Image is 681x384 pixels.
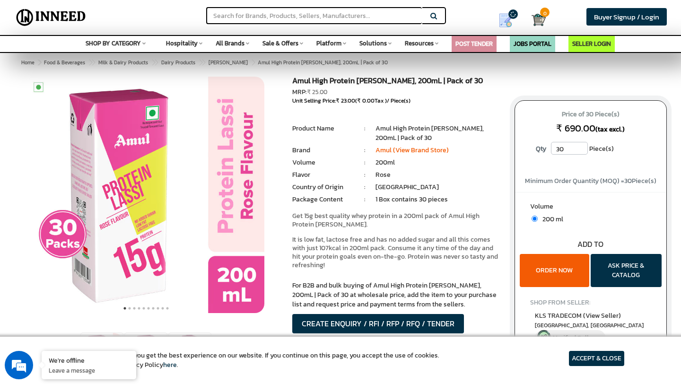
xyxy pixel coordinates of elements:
img: Amul High Protein Rose Lassi, 200mL [125,333,167,375]
span: Amul High Protein [PERSON_NAME], 200mL | Pack of 30 [42,59,388,66]
span: Platform [316,39,341,48]
span: > [38,59,41,66]
li: : [355,183,375,192]
span: > [251,57,256,68]
div: We're offline [49,356,129,365]
span: > [151,57,156,68]
img: Cart [532,13,546,27]
button: 1 [122,304,127,313]
a: JOBS PORTAL [514,39,551,48]
button: 3 [132,304,137,313]
button: ASK PRICE & CATALOG [591,254,662,287]
span: Sale & Offers [262,39,298,48]
span: > [88,57,93,68]
img: Inneed.Market [13,6,89,29]
button: 10 [165,304,170,313]
li: Flavor [292,170,355,180]
button: 8 [156,304,160,313]
span: ₹ 690.00 [556,121,595,135]
li: 1 Box contains 30 pieces [375,195,500,204]
span: Minimum Order Quantity (MOQ) = Piece(s) [525,176,656,186]
li: Volume [292,158,355,167]
p: It is low fat, lactose free and has no added sugar and all this comes with just 107kcal in 200ml ... [292,236,500,270]
li: : [355,158,375,167]
span: / Piece(s) [387,96,410,105]
a: [PERSON_NAME] [207,57,250,68]
span: KLS TRADECOM [535,311,621,321]
img: Amul High Protein Rose Lassi, 200mL [81,333,123,375]
span: Piece(s) [589,142,614,156]
span: Buyer Signup / Login [594,11,659,22]
li: : [355,195,375,204]
a: KLS TRADECOM (View Seller) [GEOGRAPHIC_DATA], [GEOGRAPHIC_DATA] Verified Seller [535,311,646,347]
span: ₹ 0.00 [357,96,375,105]
span: [PERSON_NAME] [209,59,248,66]
a: SELLER LOGIN [572,39,611,48]
a: POST TENDER [455,39,493,48]
a: Home [19,57,36,68]
input: Search for Brands, Products, Sellers, Manufacturers... [206,7,422,24]
img: Show My Quotes [498,13,513,27]
span: Food & Beverages [44,59,85,66]
span: 200 ml [538,214,563,224]
span: Milk & Dairy Products [98,59,148,66]
a: Buyer Signup / Login [586,8,667,26]
li: [GEOGRAPHIC_DATA] [375,183,500,192]
span: East Delhi [535,322,646,330]
li: Amul High Protein [PERSON_NAME], 200mL | Pack of 30 [375,124,500,143]
p: Leave a message [49,366,129,375]
label: Volume [530,202,651,214]
div: ADD TO [515,239,667,250]
span: ₹ 23.00 [336,96,355,105]
button: 7 [151,304,156,313]
span: 30 [624,176,632,186]
label: Qty [531,142,551,156]
p: Get 15g best quality whey protein in a 200ml pack of Amul High Protein [PERSON_NAME]. [292,212,500,229]
a: Dairy Products [159,57,197,68]
p: For B2B and bulk buying of Amul High Protein [PERSON_NAME], 200mL | Pack of 30 at wholesale price... [292,281,500,309]
a: Cart 0 [532,9,538,30]
span: Solutions [359,39,387,48]
a: Milk & Dairy Products [96,57,150,68]
span: > [199,57,203,68]
h4: SHOP FROM SELLER: [530,299,651,306]
h1: Amul High Protein [PERSON_NAME], 200mL | Pack of 30 [292,77,500,87]
span: 0 [540,8,550,17]
li: Product Name [292,124,355,133]
li: : [355,124,375,133]
a: Food & Beverages [42,57,87,68]
span: All Brands [216,39,244,48]
li: 200ml [375,158,500,167]
li: Package Content [292,195,355,204]
button: 2 [127,304,132,313]
span: ₹ 25.00 [307,87,327,96]
span: SHOP BY CATEGORY [86,39,141,48]
img: Amul High Protein Rose Lassi, 200mL [169,333,211,375]
div: Unit Selling Price: ( Tax ) [292,97,500,105]
li: Brand [292,146,355,155]
a: my Quotes [487,9,532,31]
span: Verified Seller [553,333,595,343]
article: We use cookies to ensure you get the best experience on our website. If you continue on this page... [57,351,439,370]
li: : [355,146,375,155]
button: 5 [141,304,146,313]
li: : [355,170,375,180]
img: inneed-verified-seller-icon.png [537,330,551,344]
img: Amul High Protein Rose Lassi, 200mL [28,77,264,313]
a: Amul (View Brand Store) [375,145,449,155]
button: 4 [137,304,141,313]
span: Resources [405,39,434,48]
span: (tax excl.) [595,124,625,134]
button: CREATE ENQUIRY / RFI / RFP / RFQ / TENDER [292,314,464,333]
span: Hospitality [166,39,198,48]
span: Dairy Products [161,59,195,66]
div: MRP: [292,87,500,97]
li: Country of Origin [292,183,355,192]
button: 6 [146,304,151,313]
span: Price of 30 Piece(s) [524,107,658,122]
button: ORDER NOW [520,254,589,287]
button: 9 [160,304,165,313]
article: ACCEPT & CLOSE [569,351,624,366]
a: here [163,360,177,370]
li: Rose [375,170,500,180]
